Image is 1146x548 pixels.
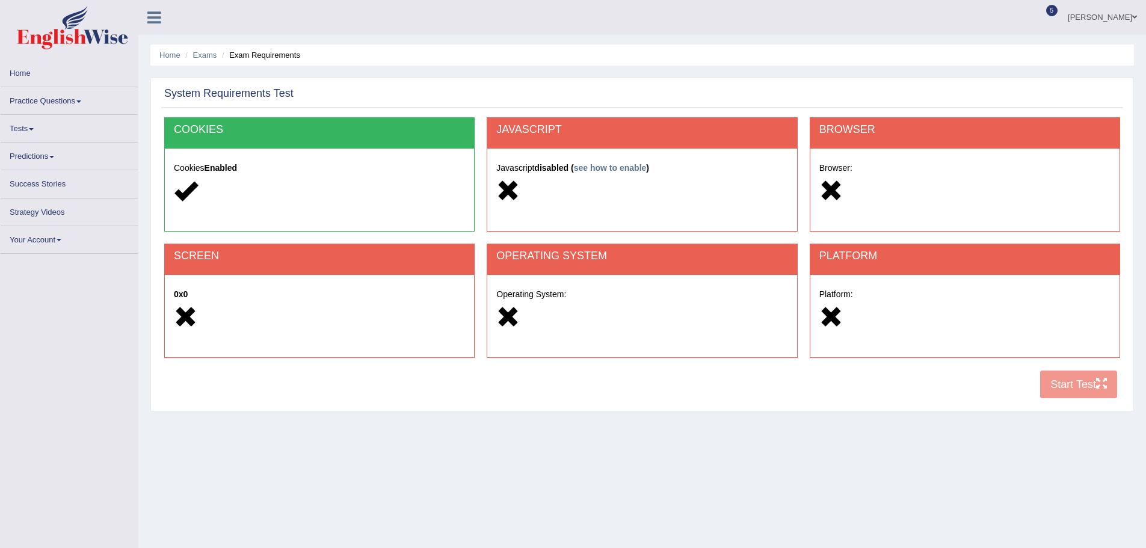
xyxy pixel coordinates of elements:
strong: disabled ( ) [534,163,649,173]
a: Strategy Videos [1,199,138,222]
strong: 0x0 [174,289,188,299]
a: Practice Questions [1,87,138,111]
a: Home [1,60,138,83]
span: 5 [1046,5,1058,16]
h5: Operating System: [496,290,787,299]
h5: Cookies [174,164,465,173]
a: Home [159,51,180,60]
h2: SCREEN [174,250,465,262]
a: Tests [1,115,138,138]
h5: Browser: [819,164,1111,173]
a: Predictions [1,143,138,166]
h2: PLATFORM [819,250,1111,262]
h2: System Requirements Test [164,88,294,100]
h2: BROWSER [819,124,1111,136]
h2: JAVASCRIPT [496,124,787,136]
h2: OPERATING SYSTEM [496,250,787,262]
a: Exams [193,51,217,60]
a: Success Stories [1,170,138,194]
a: see how to enable [574,163,647,173]
li: Exam Requirements [219,49,300,61]
a: Your Account [1,226,138,250]
h2: COOKIES [174,124,465,136]
strong: Enabled [205,163,237,173]
h5: Javascript [496,164,787,173]
h5: Platform: [819,290,1111,299]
